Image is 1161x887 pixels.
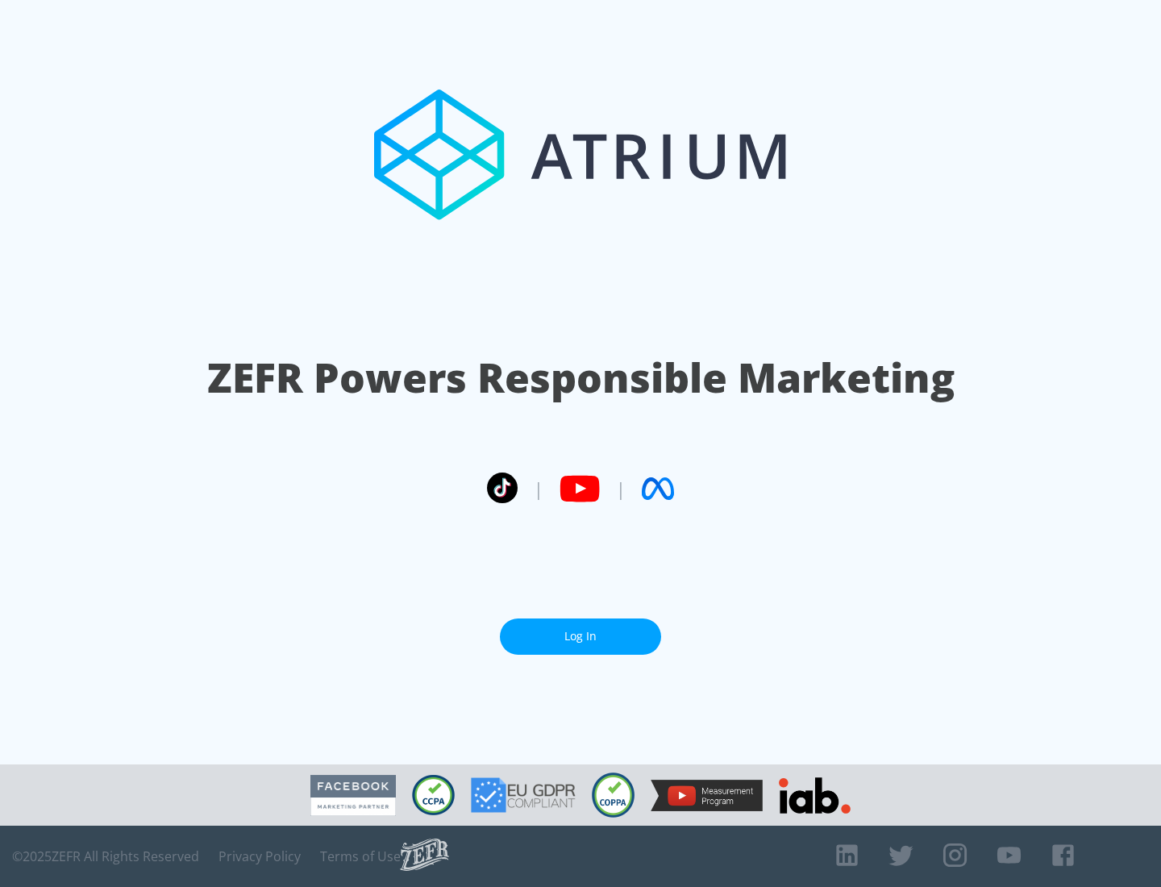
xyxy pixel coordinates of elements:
img: YouTube Measurement Program [651,780,763,811]
a: Privacy Policy [218,848,301,864]
span: | [534,477,543,501]
img: GDPR Compliant [471,777,576,813]
span: | [616,477,626,501]
img: Facebook Marketing Partner [310,775,396,816]
a: Terms of Use [320,848,401,864]
img: IAB [779,777,851,814]
span: © 2025 ZEFR All Rights Reserved [12,848,199,864]
img: COPPA Compliant [592,772,635,818]
img: CCPA Compliant [412,775,455,815]
h1: ZEFR Powers Responsible Marketing [207,350,955,406]
a: Log In [500,618,661,655]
